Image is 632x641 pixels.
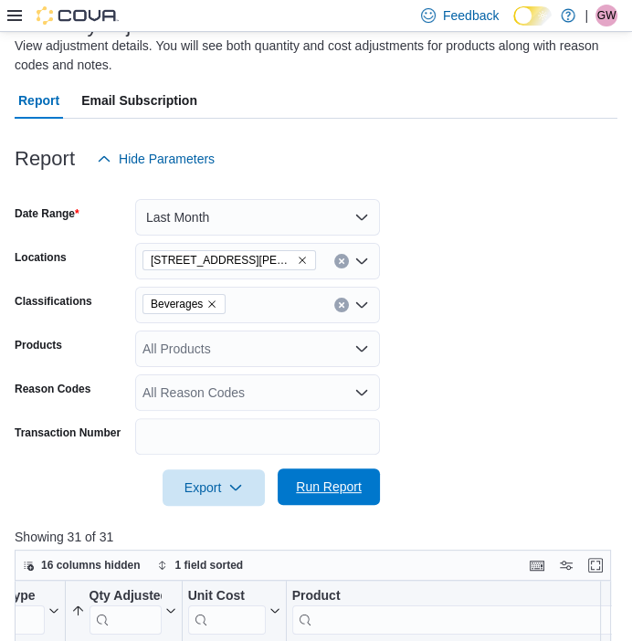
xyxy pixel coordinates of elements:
div: Product [292,588,625,635]
button: Qty Adjusted [71,588,176,635]
button: Open list of options [354,298,369,312]
span: Beverages [142,294,226,314]
p: | [585,5,588,26]
button: Keyboard shortcuts [526,554,548,576]
label: Date Range [15,206,79,221]
button: Remove 1520 Barrow St. from selection in this group [297,255,308,266]
span: Beverages [151,295,203,313]
button: Clear input [334,254,349,268]
div: Unit Cost [188,588,266,605]
button: Open list of options [354,385,369,400]
button: Last Month [135,199,380,236]
span: 16 columns hidden [41,558,141,573]
button: Hide Parameters [90,141,222,177]
label: Reason Codes [15,382,90,396]
span: Export [174,469,254,506]
span: GW [597,5,616,26]
label: Classifications [15,294,92,309]
button: Unit Cost [188,588,280,635]
button: Open list of options [354,254,369,268]
label: Transaction Number [15,426,121,440]
button: Run Report [278,468,380,505]
h3: Report [15,148,75,170]
button: Remove Beverages from selection in this group [206,299,217,310]
button: 16 columns hidden [16,554,148,576]
button: Export [163,469,265,506]
button: Open list of options [354,342,369,356]
span: Feedback [443,6,499,25]
div: Product [292,588,625,605]
span: Run Report [296,478,362,496]
span: Email Subscription [81,82,197,119]
label: Locations [15,250,67,265]
button: 1 field sorted [150,554,251,576]
div: View adjustment details. You will see both quantity and cost adjustments for products along with ... [15,37,608,75]
img: Cova [37,6,119,25]
div: Griffin Wright [595,5,617,26]
input: Dark Mode [513,6,552,26]
button: Clear input [334,298,349,312]
span: 1520 Barrow St. [142,250,316,270]
span: Hide Parameters [119,150,215,168]
div: Qty Adjusted [90,588,162,635]
span: [STREET_ADDRESS][PERSON_NAME] [151,251,293,269]
div: Qty Adjusted [90,588,162,605]
div: Unit Cost [188,588,266,635]
span: 1 field sorted [175,558,244,573]
button: Enter fullscreen [585,554,606,576]
label: Products [15,338,62,352]
button: Display options [555,554,577,576]
span: Report [18,82,59,119]
p: Showing 31 of 31 [15,528,617,546]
